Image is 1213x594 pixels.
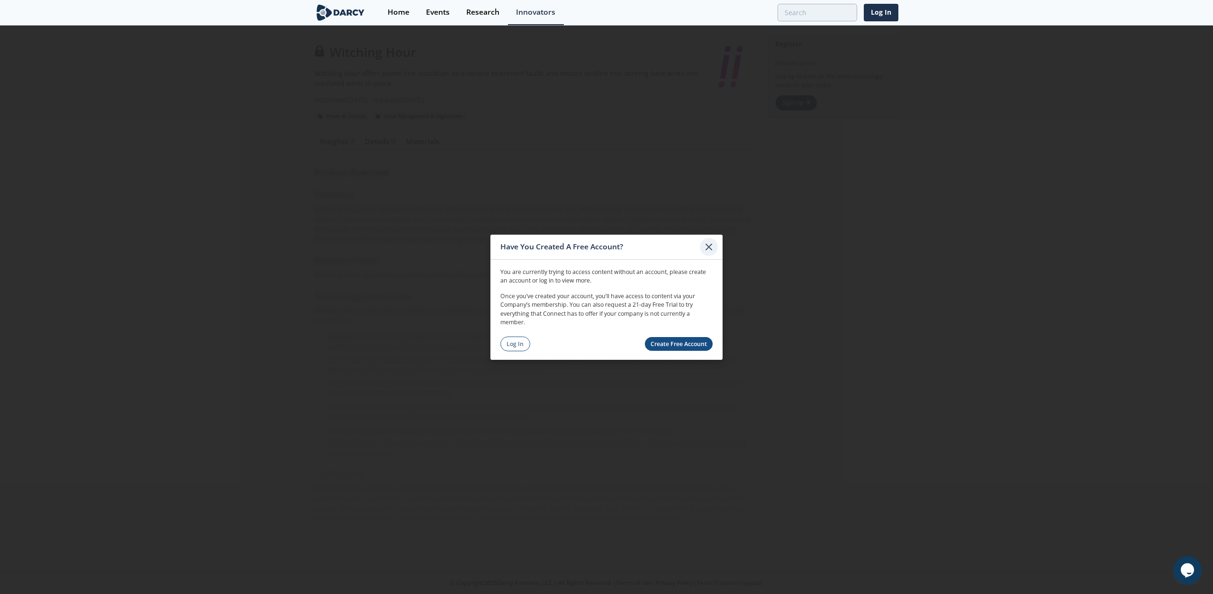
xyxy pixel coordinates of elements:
[500,238,700,256] div: Have You Created A Free Account?
[500,337,530,351] a: Log In
[645,337,713,351] a: Create Free Account
[500,268,713,285] p: You are currently trying to access content without an account, please create an account or log in...
[1173,556,1204,585] iframe: chat widget
[388,9,409,16] div: Home
[315,4,366,21] img: logo-wide.svg
[466,9,499,16] div: Research
[864,4,898,21] a: Log In
[778,4,857,21] input: Advanced Search
[500,292,713,327] p: Once you’ve created your account, you’ll have access to content via your Company’s membership. Yo...
[426,9,450,16] div: Events
[516,9,555,16] div: Innovators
